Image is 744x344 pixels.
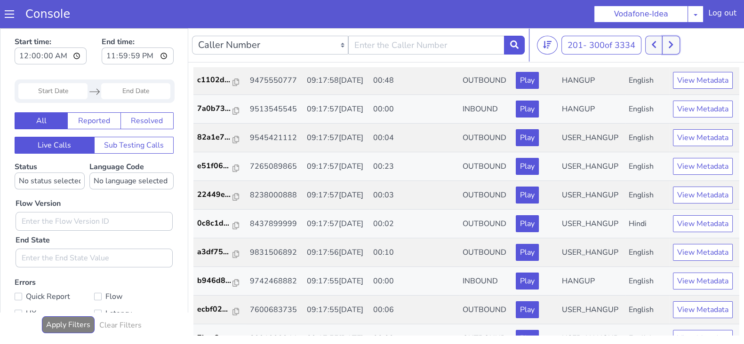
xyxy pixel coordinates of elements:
td: 9831506892 [246,210,303,239]
input: Start time: [15,19,87,36]
td: English [625,153,669,181]
td: 09:17:57[DATE] [303,181,370,210]
label: Start time: [15,5,87,39]
label: Latency [94,279,174,292]
p: 82a1e7... [197,103,233,115]
p: e51f06... [197,132,233,143]
a: 22449e... [197,161,242,172]
span: 300 of 3334 [589,11,635,23]
input: End Date [101,55,170,71]
a: 82a1e7... [197,103,242,115]
button: View Metadata [673,302,733,319]
input: Enter the Caller Number [348,8,504,26]
div: Log out [708,8,736,23]
button: Resolved [120,84,174,101]
td: USER_HANGUP [558,95,625,124]
button: Play [516,44,539,61]
td: OUTBOUND [459,38,512,67]
label: Status [15,133,85,161]
td: 8238000888 [246,153,303,181]
td: 00:02 [369,181,459,210]
td: OUTBOUND [459,181,512,210]
td: English [625,210,669,239]
input: Enter the End State Value [16,220,173,239]
button: Play [516,244,539,261]
td: English [625,267,669,296]
a: 7bac3e... [197,304,242,315]
button: View Metadata [673,101,733,118]
input: Start Date [18,55,88,71]
td: English [625,239,669,267]
td: USER_HANGUP [558,153,625,181]
td: OUTBOUND [459,153,512,181]
p: b946d8... [197,247,233,258]
td: OUTBOUND [459,210,512,239]
td: 00:00 [369,67,459,95]
p: 7bac3e... [197,304,233,315]
td: 00:02 [369,296,459,325]
a: Console [14,8,81,21]
input: Enter the Flow Version ID [16,184,173,203]
td: 09:17:55[DATE] [303,296,370,325]
td: 09:17:55[DATE] [303,239,370,267]
label: End time: [102,5,174,39]
p: a3df75... [197,218,233,229]
td: 9742468882 [246,239,303,267]
button: Play [516,273,539,290]
td: 09:17:55[DATE] [303,267,370,296]
td: 9545421112 [246,95,303,124]
button: View Metadata [673,72,733,89]
td: 8291333344 [246,296,303,325]
button: View Metadata [673,187,733,204]
td: 09:17:57[DATE] [303,67,370,95]
button: View Metadata [673,273,733,290]
button: Apply Filters [42,288,95,305]
label: Flow [94,262,174,275]
td: 00:03 [369,153,459,181]
a: b946d8... [197,247,242,258]
td: HANGUP [558,239,625,267]
button: Reported [67,84,120,101]
select: Language Code [89,144,174,161]
td: 9513545545 [246,67,303,95]
button: Play [516,101,539,118]
a: c1102d... [197,46,242,57]
td: USER_HANGUP [558,181,625,210]
td: OUTBOUND [459,267,512,296]
p: c1102d... [197,46,233,57]
label: Quick Report [15,262,94,275]
a: e51f06... [197,132,242,143]
p: 22449e... [197,161,233,172]
button: Play [516,158,539,175]
td: 09:17:57[DATE] [303,95,370,124]
td: 09:17:56[DATE] [303,210,370,239]
input: End time: [102,19,174,36]
td: 8437899999 [246,181,303,210]
td: 00:04 [369,95,459,124]
td: 7600683735 [246,267,303,296]
td: 09:17:58[DATE] [303,38,370,67]
button: Play [516,302,539,319]
td: English [625,67,669,95]
button: Sub Testing Calls [94,109,174,125]
td: 00:00 [369,239,459,267]
td: INBOUND [459,239,512,267]
td: 00:23 [369,124,459,153]
label: Language Code [89,133,174,161]
td: USER_HANGUP [558,210,625,239]
p: 7a0b73... [197,75,233,86]
button: View Metadata [673,44,733,61]
td: OUTBOUND [459,95,512,124]
button: Play [516,187,539,204]
button: Vodafone-Idea [594,6,688,23]
button: View Metadata [673,216,733,233]
button: View Metadata [673,130,733,147]
p: 0c8c1d... [197,189,233,201]
td: English [625,124,669,153]
label: UX [15,279,94,292]
p: ecbf02... [197,275,233,287]
a: ecbf02... [197,275,242,287]
td: English [625,95,669,124]
td: 9475550777 [246,38,303,67]
td: OUTBOUND [459,296,512,325]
